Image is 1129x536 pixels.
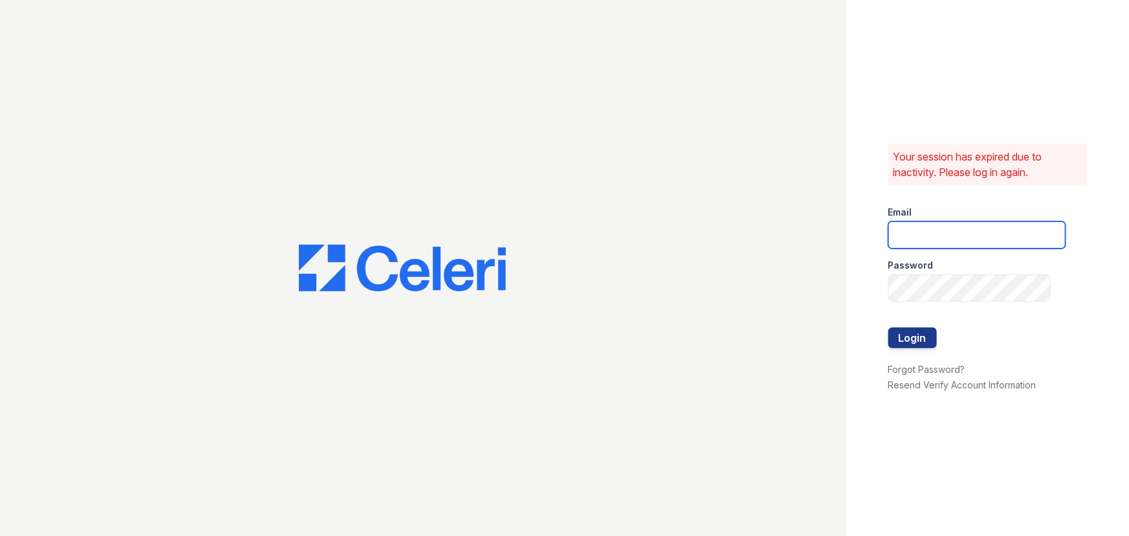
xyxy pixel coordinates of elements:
[888,259,934,272] label: Password
[888,364,965,375] a: Forgot Password?
[888,206,912,219] label: Email
[888,379,1036,390] a: Resend Verify Account Information
[893,149,1082,180] p: Your session has expired due to inactivity. Please log in again.
[888,328,937,348] button: Login
[299,245,506,291] img: CE_Logo_Blue-a8612792a0a2168367f1c8372b55b34899dd931a85d93a1a3d3e32e68fde9ad4.png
